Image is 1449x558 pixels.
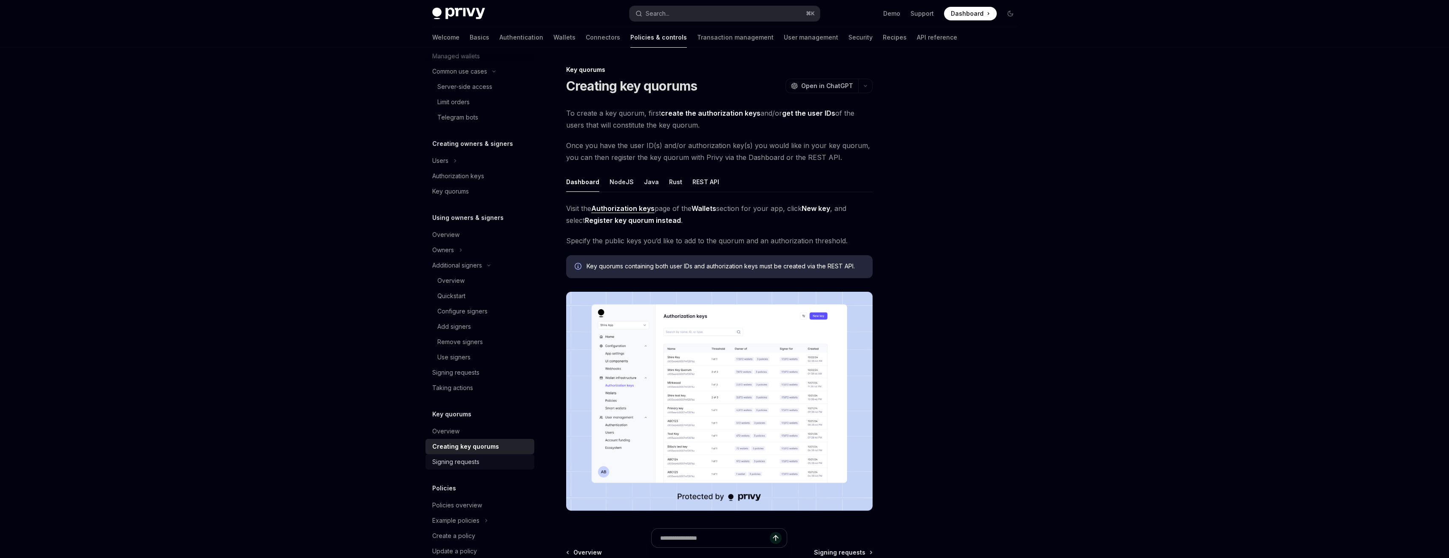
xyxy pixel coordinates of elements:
[437,82,492,92] div: Server-side access
[566,139,873,163] span: Once you have the user ID(s) and/or authorization key(s) you would like in your key quorum, you c...
[432,546,477,556] div: Update a policy
[437,306,488,316] div: Configure signers
[425,110,534,125] a: Telegram bots
[425,184,534,199] a: Key quorums
[437,291,465,301] div: Quickstart
[432,457,479,467] div: Signing requests
[425,380,534,396] a: Taking actions
[425,258,534,273] button: Toggle Additional signers section
[432,213,504,223] h5: Using owners & signers
[425,454,534,470] a: Signing requests
[802,204,830,213] strong: New key
[432,245,454,255] div: Owners
[697,27,774,48] a: Transaction management
[785,79,858,93] button: Open in ChatGPT
[566,172,599,192] div: Dashboard
[425,334,534,350] a: Remove signers
[432,230,459,240] div: Overview
[566,107,873,131] span: To create a key quorum, first and/or of the users that will constitute the key quorum.
[425,304,534,319] a: Configure signers
[432,139,513,149] h5: Creating owners & signers
[661,109,760,118] a: create the authorization keys
[585,216,681,225] strong: Register key quorum instead
[425,227,534,242] a: Overview
[432,367,479,378] div: Signing requests
[499,27,543,48] a: Authentication
[883,9,900,18] a: Demo
[432,531,475,541] div: Create a policy
[425,79,534,94] a: Server-side access
[437,337,483,347] div: Remove signers
[910,9,934,18] a: Support
[437,97,470,107] div: Limit orders
[591,204,655,213] a: Authorization keys
[610,172,634,192] div: NodeJS
[692,204,716,213] strong: Wallets
[586,27,620,48] a: Connectors
[630,27,687,48] a: Policies & controls
[425,365,534,380] a: Signing requests
[425,528,534,544] a: Create a policy
[944,7,997,20] a: Dashboard
[425,424,534,439] a: Overview
[883,27,907,48] a: Recipes
[782,109,835,118] a: get the user IDs
[630,6,820,21] button: Open search
[425,94,534,110] a: Limit orders
[425,242,534,258] button: Toggle Owners section
[917,27,957,48] a: API reference
[566,78,698,94] h1: Creating key quorums
[437,276,465,286] div: Overview
[432,409,471,419] h5: Key quorums
[566,65,873,74] div: Key quorums
[806,10,815,17] span: ⌘ K
[425,168,534,184] a: Authorization keys
[566,235,873,247] span: Specify the public keys you’d like to add to the quorum and an authorization threshold.
[425,319,534,334] a: Add signers
[432,8,485,20] img: dark logo
[801,82,853,90] span: Open in ChatGPT
[575,263,583,271] svg: Info
[432,483,456,493] h5: Policies
[591,204,655,213] strong: Authorization keys
[660,529,770,547] input: Ask a question...
[646,9,669,19] div: Search...
[432,171,484,181] div: Authorization keys
[770,532,782,544] button: Send message
[432,156,448,166] div: Users
[437,322,471,332] div: Add signers
[848,27,873,48] a: Security
[437,352,471,362] div: Use signers
[566,292,873,511] img: Dashboard
[425,350,534,365] a: Use signers
[784,27,838,48] a: User management
[432,515,479,526] div: Example policies
[437,112,478,122] div: Telegram bots
[1004,7,1017,20] button: Toggle dark mode
[566,202,873,226] span: Visit the page of the section for your app, click , and select .
[669,172,682,192] div: Rust
[692,172,719,192] div: REST API
[425,288,534,304] a: Quickstart
[432,426,459,436] div: Overview
[432,383,473,393] div: Taking actions
[425,273,534,288] a: Overview
[951,9,984,18] span: Dashboard
[432,186,469,196] div: Key quorums
[425,64,534,79] button: Toggle Common use cases section
[425,498,534,513] a: Policies overview
[553,27,576,48] a: Wallets
[432,66,487,77] div: Common use cases
[432,441,499,452] div: Creating key quorums
[425,439,534,454] a: Creating key quorums
[425,513,534,528] button: Toggle Example policies section
[432,500,482,510] div: Policies overview
[587,262,864,270] span: Key quorums containing both user IDs and authorization keys must be created via the REST API.
[470,27,489,48] a: Basics
[425,153,534,168] button: Toggle Users section
[432,260,482,270] div: Additional signers
[432,27,459,48] a: Welcome
[644,172,659,192] div: Java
